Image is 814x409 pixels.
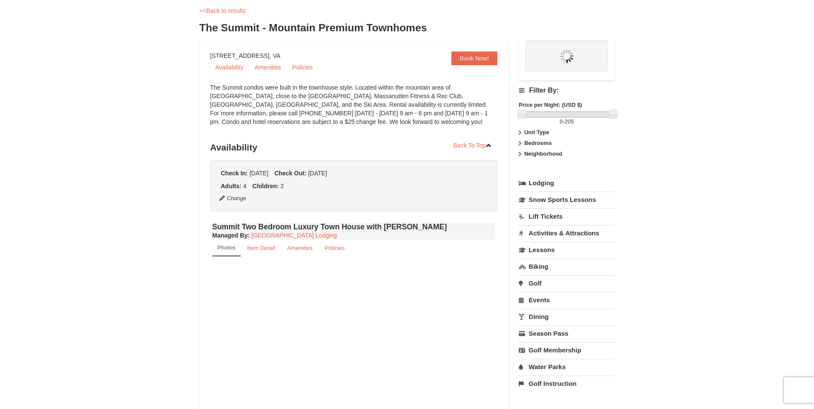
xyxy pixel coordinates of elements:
a: Golf Instruction [519,376,614,391]
strong: Children: [252,183,278,189]
a: Item Detail [242,240,281,256]
a: Biking [519,259,614,274]
span: 4 [243,183,247,189]
button: Change [219,194,247,203]
a: <<Back to results [200,7,246,14]
img: wait.gif [560,49,574,63]
span: Managed By [212,232,248,239]
h4: Summit Two Bedroom Luxury Town House with [PERSON_NAME] [212,223,496,231]
div: The Summit condos were built in the townhouse style. Located within the mountain area of [GEOGRAP... [210,83,498,135]
a: Availability [210,61,249,74]
strong: Unit Type [524,129,549,135]
a: Golf [519,275,614,291]
strong: Bedrooms [524,140,552,146]
small: Item Detail [247,245,275,251]
a: Dining [519,309,614,325]
h3: The Summit - Mountain Premium Townhomes [200,19,615,36]
span: [DATE] [249,170,268,177]
span: 205 [565,118,574,125]
a: [GEOGRAPHIC_DATA] Lodging [251,232,337,239]
a: Book Now! [451,51,498,65]
span: [DATE] [308,170,327,177]
strong: Check Out: [274,170,306,177]
span: 0 [560,118,563,125]
strong: Neighborhood [524,150,563,157]
strong: : [212,232,250,239]
h4: Filter By: [519,87,614,94]
a: Water Parks [519,359,614,375]
h3: Availability [210,139,498,156]
a: Events [519,292,614,308]
a: Activities & Attractions [519,225,614,241]
strong: Adults: [221,183,242,189]
a: Snow Sports Lessons [519,192,614,208]
a: Lodging [519,175,614,191]
small: Amenities [287,245,313,251]
label: - [519,117,614,126]
a: Photos [212,240,241,256]
a: Back To Top [448,139,498,152]
small: Policies [324,245,345,251]
a: Policies [287,61,318,74]
small: Photos [218,244,236,251]
a: Golf Membership [519,342,614,358]
span: 2 [281,183,284,189]
strong: Check In: [221,170,248,177]
strong: Price per Night: (USD $) [519,102,582,108]
a: Amenities [249,61,286,74]
a: Lessons [519,242,614,258]
a: Amenities [281,240,318,256]
a: Season Pass [519,325,614,341]
a: Policies [319,240,350,256]
a: Lift Tickets [519,208,614,224]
